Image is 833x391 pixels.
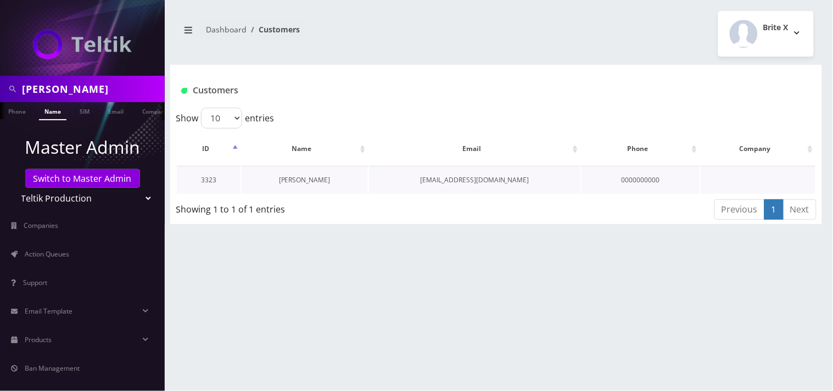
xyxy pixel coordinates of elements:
a: Name [39,102,66,120]
th: ID: activate to sort column descending [177,133,241,165]
td: 3323 [177,166,241,194]
label: Show entries [176,108,274,129]
span: Ban Management [25,364,80,373]
th: Company: activate to sort column ascending [701,133,815,165]
span: Support [23,278,47,287]
td: [EMAIL_ADDRESS][DOMAIN_NAME] [369,166,580,194]
td: 0000000000 [582,166,700,194]
a: Next [783,199,817,220]
span: Email Template [25,306,72,316]
a: 1 [764,199,784,220]
th: Name: activate to sort column ascending [242,133,368,165]
a: Email [103,102,129,119]
a: Company [137,102,174,119]
span: Action Queues [25,249,69,259]
a: [PERSON_NAME] [279,175,331,185]
h1: Customers [181,85,703,96]
span: Products [25,335,52,344]
button: Brite X [718,11,814,57]
img: Teltik Production [33,30,132,59]
a: Previous [714,199,765,220]
a: SIM [74,102,95,119]
div: Showing 1 to 1 of 1 entries [176,198,434,216]
input: Search in Company [22,79,162,99]
select: Showentries [201,108,242,129]
th: Phone: activate to sort column ascending [582,133,700,165]
th: Email: activate to sort column ascending [369,133,580,165]
a: Phone [3,102,31,119]
a: Dashboard [206,24,247,35]
span: Companies [24,221,59,230]
h2: Brite X [763,23,789,32]
a: Switch to Master Admin [25,169,140,188]
nav: breadcrumb [178,18,488,49]
li: Customers [247,24,300,35]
